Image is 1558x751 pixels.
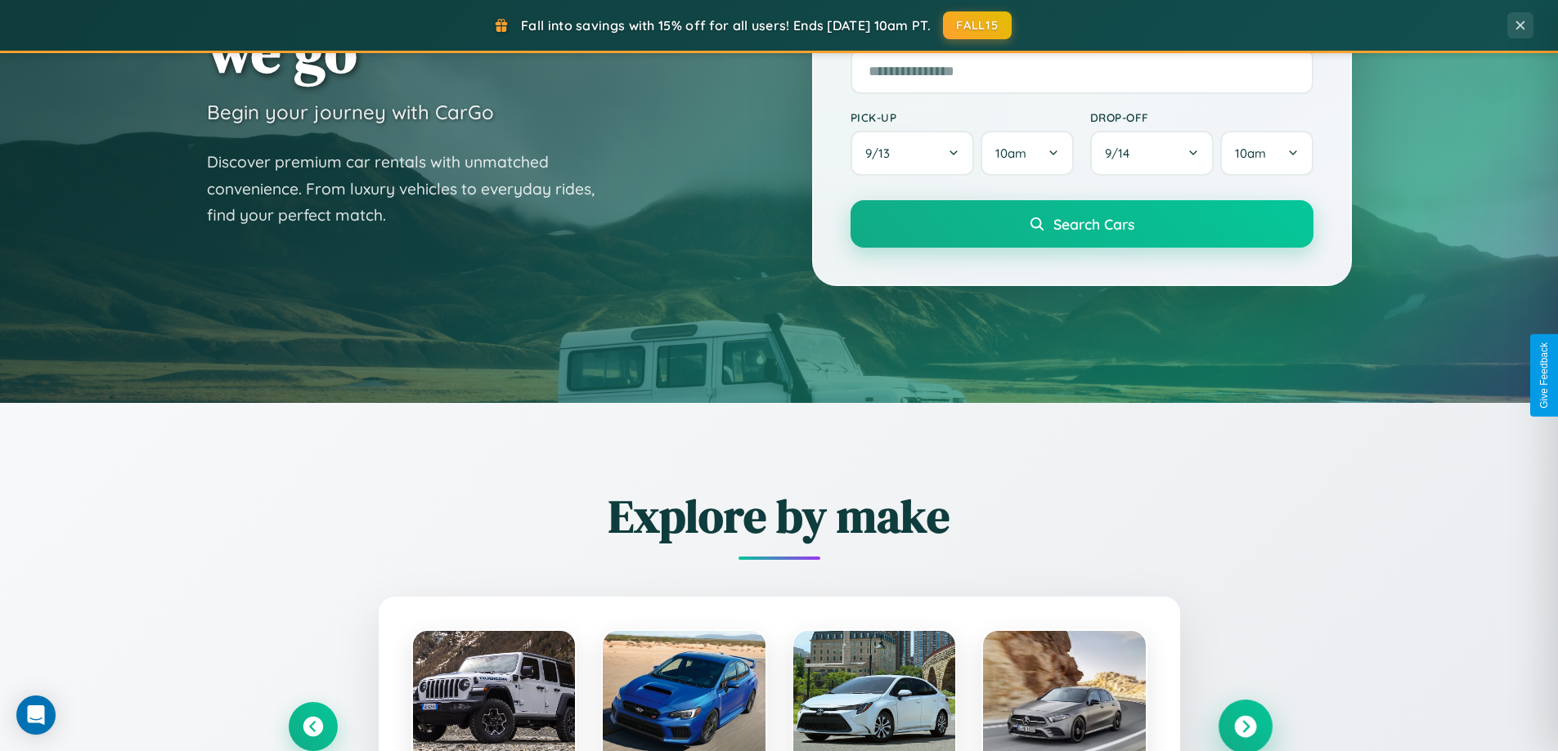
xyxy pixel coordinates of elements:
[1053,215,1134,233] span: Search Cars
[1090,110,1313,124] label: Drop-off
[1538,342,1550,409] div: Give Feedback
[851,110,1074,124] label: Pick-up
[16,695,56,735] div: Open Intercom Messenger
[521,17,931,34] span: Fall into savings with 15% off for all users! Ends [DATE] 10am PT.
[995,145,1026,161] span: 10am
[207,149,616,229] p: Discover premium car rentals with unmatched convenience. From luxury vehicles to everyday rides, ...
[1090,131,1215,176] button: 9/14
[1235,145,1266,161] span: 10am
[851,200,1313,248] button: Search Cars
[981,131,1073,176] button: 10am
[1220,131,1313,176] button: 10am
[289,485,1270,548] h2: Explore by make
[865,145,898,161] span: 9 / 13
[943,11,1012,39] button: FALL15
[207,100,494,124] h3: Begin your journey with CarGo
[851,131,975,176] button: 9/13
[1105,145,1138,161] span: 9 / 14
